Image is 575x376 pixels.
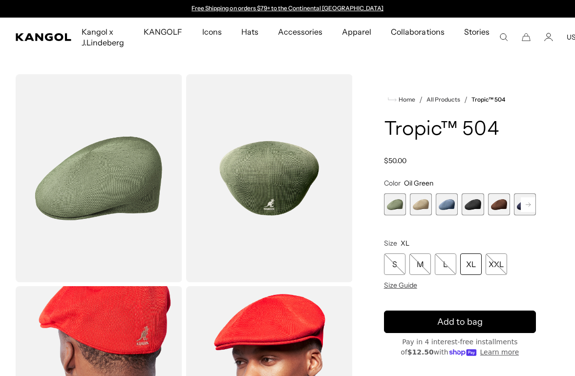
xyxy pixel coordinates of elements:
[462,193,484,215] label: Black
[384,179,401,188] span: Color
[404,179,433,188] span: Oil Green
[410,193,432,215] div: 2 of 9
[410,193,432,215] label: Beige
[187,5,388,13] div: Announcement
[186,74,353,282] img: color-oil-green
[192,4,383,12] a: Free Shipping on orders $79+ to the Continental [GEOGRAPHIC_DATA]
[342,18,371,46] span: Apparel
[388,95,415,104] a: Home
[187,5,388,13] div: 1 of 2
[82,18,124,57] span: Kangol x J.Lindeberg
[384,156,406,165] span: $50.00
[384,193,406,215] div: 1 of 9
[187,5,388,13] slideshow-component: Announcement bar
[409,253,431,275] div: M
[134,18,192,46] a: KANGOLF
[268,18,332,46] a: Accessories
[488,193,510,215] label: Brown
[426,96,460,103] a: All Products
[384,311,536,333] button: Add to bag
[544,33,553,42] a: Account
[436,193,458,215] div: 3 of 9
[384,94,536,105] nav: breadcrumbs
[16,33,72,41] a: Kangol
[384,239,397,248] span: Size
[464,18,490,57] span: Stories
[514,193,536,215] div: 6 of 9
[332,18,381,46] a: Apparel
[278,18,322,46] span: Accessories
[16,74,182,282] img: color-oil-green
[514,193,536,215] label: Navy
[202,18,222,46] span: Icons
[384,193,406,215] label: Oil Green
[522,33,531,42] button: Cart
[232,18,268,46] a: Hats
[460,253,482,275] div: XL
[462,193,484,215] div: 4 of 9
[384,119,536,141] h1: Tropic™ 504
[436,193,458,215] label: DENIM BLUE
[72,18,134,57] a: Kangol x J.Lindeberg
[486,253,507,275] div: XXL
[384,281,417,290] span: Size Guide
[471,96,505,103] a: Tropic™ 504
[488,193,510,215] div: 5 of 9
[435,253,456,275] div: L
[499,33,508,42] summary: Search here
[437,315,483,329] span: Add to bag
[241,18,258,46] span: Hats
[397,96,415,103] span: Home
[391,18,444,46] span: Collaborations
[415,94,423,105] li: /
[381,18,454,46] a: Collaborations
[192,18,232,46] a: Icons
[454,18,499,57] a: Stories
[144,18,182,46] span: KANGOLF
[384,253,405,275] div: S
[401,239,409,248] span: XL
[460,94,468,105] li: /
